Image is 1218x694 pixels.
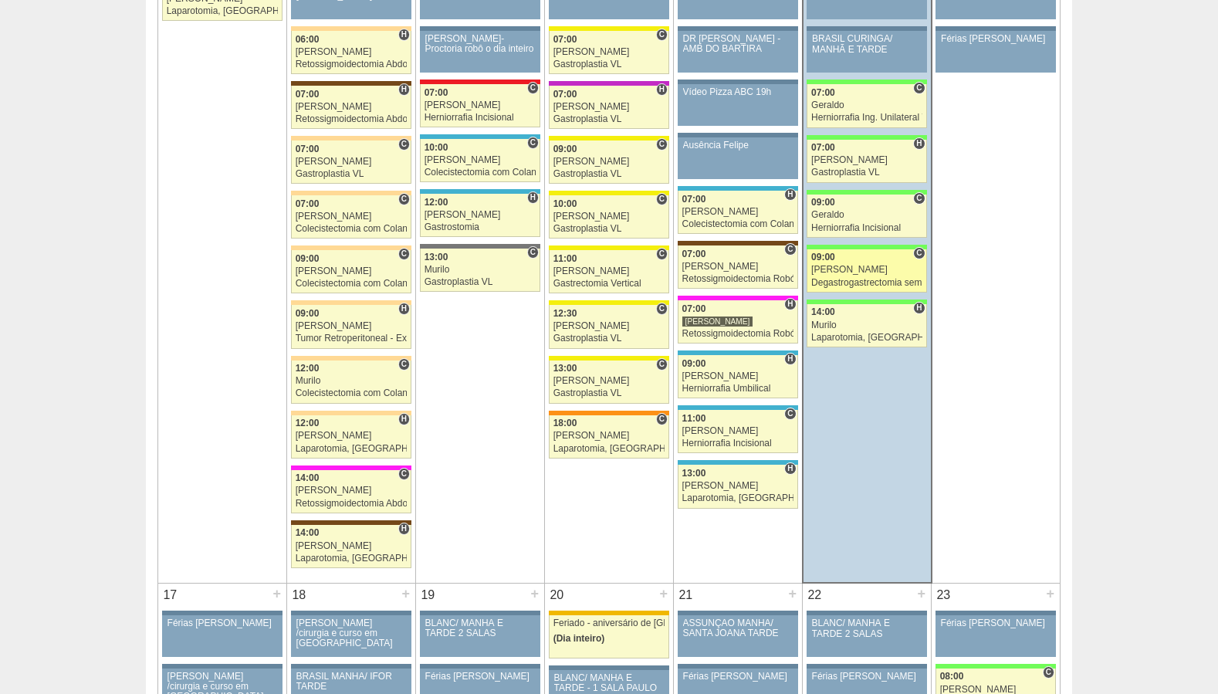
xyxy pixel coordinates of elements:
span: 07:00 [553,34,577,45]
span: Consultório [398,358,410,371]
div: 19 [416,584,440,607]
div: Murilo [296,376,408,386]
span: 11:00 [682,413,706,424]
a: Férias [PERSON_NAME] [162,615,283,657]
div: [PERSON_NAME] [296,102,408,112]
a: C 09:00 Geraldo Herniorrafia Incisional [807,195,926,238]
div: [PERSON_NAME] [811,155,922,165]
div: Geraldo [811,100,922,110]
a: BLANC/ MANHÃ E TARDE 2 SALAS [807,615,927,657]
span: 10:00 [553,198,577,209]
div: Key: Santa Joana [678,241,798,245]
div: [PERSON_NAME] [296,541,408,551]
div: Key: São Luiz - SCS [549,411,669,415]
a: DR [PERSON_NAME] - AMB DO BARTIRA [678,31,798,73]
div: Key: Santa Rita [549,191,669,195]
div: BRASIL CURINGA/ MANHÃ E TARDE [812,34,922,54]
div: Retossigmoidectomia Abdominal VL [296,59,408,69]
div: Key: Bartira [291,191,411,195]
a: H 12:00 [PERSON_NAME] Laparotomia, [GEOGRAPHIC_DATA], Drenagem, Bridas VL [291,415,411,459]
div: Key: Aviso [935,26,1056,31]
div: Colecistectomia com Colangiografia VL [296,224,408,234]
div: [PERSON_NAME] [682,481,793,491]
div: Key: Santa Joana [291,81,411,86]
div: [PERSON_NAME] [553,47,665,57]
div: [PERSON_NAME] [682,207,793,217]
a: C 18:00 [PERSON_NAME] Laparotomia, [GEOGRAPHIC_DATA], Drenagem, Bridas VL [549,415,669,459]
div: Key: Brasil [807,135,926,140]
span: Consultório [656,358,668,371]
div: Key: Neomater [678,350,798,355]
a: H 06:00 [PERSON_NAME] Retossigmoidectomia Abdominal VL [291,31,411,74]
div: Vídeo Pizza ABC 19h [683,87,793,97]
div: Férias [PERSON_NAME] [425,672,536,682]
span: Hospital [784,298,796,310]
span: 13:00 [553,363,577,374]
div: Key: Neomater [420,134,540,139]
div: Key: Bartira [291,26,411,31]
a: [PERSON_NAME]-Proctoria robô o dia inteiro [420,31,540,73]
span: 12:30 [553,308,577,319]
span: 13:00 [425,252,448,262]
span: Consultório [913,247,925,259]
a: Férias [PERSON_NAME] [935,615,1056,657]
a: C 07:00 [PERSON_NAME] Gastroplastia VL [549,31,669,74]
a: C 09:00 [PERSON_NAME] Gastroplastia VL [549,140,669,184]
div: Key: Neomater [420,189,540,194]
a: C 09:00 [PERSON_NAME] Degastrogastrectomia sem vago [807,249,926,293]
span: Hospital [656,83,668,96]
div: Key: Santa Joana [291,520,411,525]
span: Consultório [1043,666,1054,679]
span: 14:00 [811,306,835,317]
a: C 10:00 [PERSON_NAME] Colecistectomia com Colangiografia VL [420,139,540,182]
div: Key: Aviso [420,26,540,31]
a: H 13:00 [PERSON_NAME] Laparotomia, [GEOGRAPHIC_DATA], Drenagem, Bridas VL [678,465,798,508]
span: 07:00 [682,249,706,259]
div: Key: Santa Rita [549,136,669,140]
div: Férias [PERSON_NAME] [167,618,278,628]
div: [PERSON_NAME] [553,266,665,276]
div: Key: Aviso [549,665,669,670]
div: Colecistectomia com Colangiografia VL [682,219,793,229]
span: 09:00 [296,253,320,264]
div: Gastroplastia VL [811,168,922,178]
span: Hospital [913,302,925,314]
div: [PERSON_NAME] [425,210,536,220]
div: + [270,584,283,604]
div: Key: Santa Rita [549,356,669,361]
a: Feriado - aniversário de [GEOGRAPHIC_DATA] (Dia inteiro) [549,615,669,658]
div: Key: Neomater [678,460,798,465]
span: Consultório [527,137,539,149]
a: H 07:00 [PERSON_NAME] Gastroplastia VL [807,140,926,183]
a: Vídeo Pizza ABC 19h [678,84,798,126]
a: C 07:00 [PERSON_NAME] Retossigmoidectomia Robótica [678,245,798,289]
div: [PERSON_NAME] [425,155,536,165]
div: Laparotomia, [GEOGRAPHIC_DATA], Drenagem, Bridas VL [811,333,922,343]
span: Hospital [784,462,796,475]
a: H 07:00 [PERSON_NAME] Retossigmoidectomia Abdominal VL [291,86,411,129]
div: Key: Santa Rita [549,300,669,305]
a: C 11:00 [PERSON_NAME] Herniorrafia Incisional [678,410,798,453]
div: [PERSON_NAME] [296,486,408,496]
span: Consultório [913,82,925,94]
div: Key: Aviso [807,611,927,615]
span: Hospital [784,353,796,365]
span: 07:00 [682,303,706,314]
span: 09:00 [682,358,706,369]
a: C 12:00 Murilo Colecistectomia com Colangiografia VL [291,361,411,404]
div: [PERSON_NAME] [553,431,665,441]
div: Key: Bartira [291,411,411,415]
div: 21 [674,584,698,607]
div: [PERSON_NAME] [296,212,408,222]
div: Key: Aviso [678,80,798,84]
div: Key: Aviso [291,611,411,615]
a: BRASIL CURINGA/ MANHÃ E TARDE [807,31,926,73]
div: Key: Aviso [807,26,926,31]
div: Geraldo [811,210,922,220]
div: Gastroplastia VL [296,169,408,179]
div: Laparotomia, [GEOGRAPHIC_DATA], Drenagem, Bridas [167,6,279,16]
div: BLANC/ MANHÃ E TARDE - 1 SALA PAULO [554,673,665,693]
div: Key: Aviso [420,611,540,615]
span: 07:00 [811,87,835,98]
div: Laparotomia, [GEOGRAPHIC_DATA], Drenagem, Bridas VL [296,444,408,454]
